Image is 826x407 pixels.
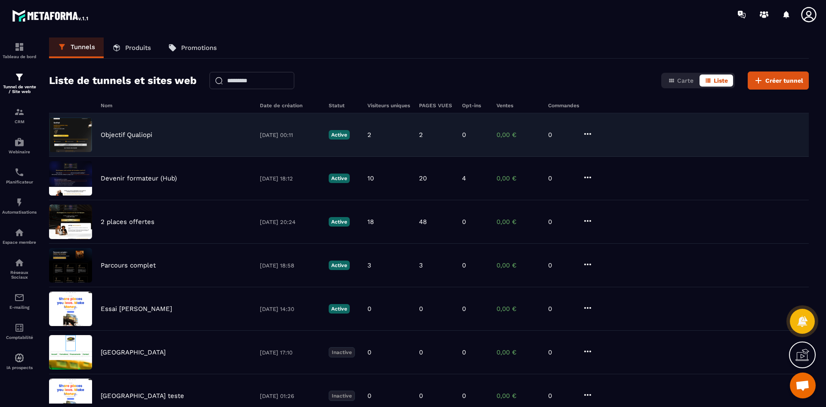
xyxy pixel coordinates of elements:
[663,75,699,87] button: Carte
[260,262,320,269] p: [DATE] 18:58
[2,305,37,310] p: E-mailing
[419,305,423,313] p: 0
[260,306,320,312] p: [DATE] 14:30
[71,43,95,51] p: Tunnels
[367,131,371,139] p: 2
[367,174,374,182] p: 10
[2,149,37,154] p: Webinaire
[14,72,25,82] img: formation
[496,392,539,400] p: 0,00 €
[14,323,25,333] img: accountant
[14,258,25,268] img: social-network
[367,261,371,269] p: 3
[462,131,466,139] p: 0
[2,191,37,221] a: automationsautomationsAutomatisations
[260,349,320,356] p: [DATE] 17:10
[329,261,350,270] p: Active
[2,210,37,214] p: Automatisations
[101,348,166,356] p: [GEOGRAPHIC_DATA]
[2,270,37,280] p: Réseaux Sociaux
[2,286,37,316] a: emailemailE-mailing
[2,130,37,161] a: automationsautomationsWebinaire
[49,118,92,152] img: image
[14,353,25,363] img: automations
[462,103,488,109] h6: Opt-ins
[14,227,25,238] img: automations
[14,197,25,208] img: automations
[14,42,25,52] img: formation
[14,167,25,177] img: scheduler
[329,103,359,109] h6: Statut
[101,305,172,313] p: Essai [PERSON_NAME]
[14,137,25,147] img: automations
[49,72,197,89] h2: Liste de tunnels et sites web
[548,174,574,182] p: 0
[49,335,92,370] img: image
[329,130,350,140] p: Active
[548,218,574,226] p: 0
[548,131,574,139] p: 0
[367,305,371,313] p: 0
[2,84,37,94] p: Tunnel de vente / Site web
[2,316,37,346] a: accountantaccountantComptabilité
[367,103,410,109] h6: Visiteurs uniques
[260,175,320,182] p: [DATE] 18:12
[548,261,574,269] p: 0
[548,305,574,313] p: 0
[496,131,539,139] p: 0,00 €
[496,261,539,269] p: 0,00 €
[101,218,154,226] p: 2 places offertes
[2,35,37,65] a: formationformationTableau de bord
[260,132,320,138] p: [DATE] 00:11
[462,261,466,269] p: 0
[714,77,728,84] span: Liste
[496,174,539,182] p: 0,00 €
[367,392,371,400] p: 0
[181,44,217,52] p: Promotions
[2,365,37,370] p: IA prospects
[2,251,37,286] a: social-networksocial-networkRéseaux Sociaux
[419,218,427,226] p: 48
[2,100,37,130] a: formationformationCRM
[419,261,423,269] p: 3
[496,305,539,313] p: 0,00 €
[49,292,92,326] img: image
[419,131,423,139] p: 2
[700,75,733,87] button: Liste
[748,71,809,90] button: Créer tunnel
[2,65,37,100] a: formationformationTunnel de vente / Site web
[419,348,423,356] p: 0
[49,205,92,239] img: image
[2,335,37,340] p: Comptabilité
[49,248,92,283] img: image
[496,348,539,356] p: 0,00 €
[101,392,184,400] p: [GEOGRAPHIC_DATA] teste
[49,37,104,58] a: Tunnels
[367,348,371,356] p: 0
[2,240,37,245] p: Espace membre
[260,393,320,399] p: [DATE] 01:26
[101,261,156,269] p: Parcours complet
[101,174,177,182] p: Devenir formateur (Hub)
[160,37,225,58] a: Promotions
[101,131,152,139] p: Objectif Qualiopi
[2,54,37,59] p: Tableau de bord
[260,219,320,225] p: [DATE] 20:24
[14,107,25,117] img: formation
[462,348,466,356] p: 0
[329,174,350,183] p: Active
[419,103,453,109] h6: PAGES VUES
[260,103,320,109] h6: Date de création
[2,161,37,191] a: schedulerschedulerPlanificateur
[462,305,466,313] p: 0
[462,218,466,226] p: 0
[329,347,355,357] p: Inactive
[2,180,37,184] p: Planificateur
[548,103,579,109] h6: Commandes
[125,44,151,52] p: Produits
[790,373,816,398] a: Ouvrir le chat
[104,37,160,58] a: Produits
[462,392,466,400] p: 0
[12,8,89,23] img: logo
[101,103,251,109] h6: Nom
